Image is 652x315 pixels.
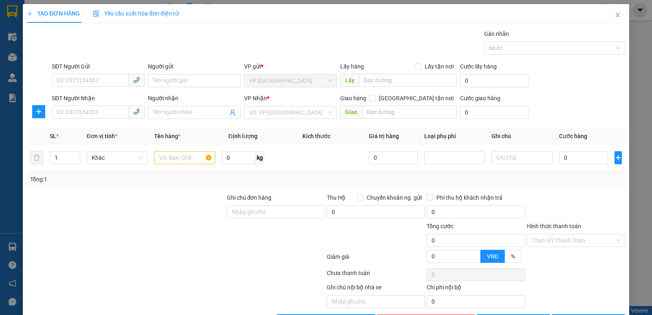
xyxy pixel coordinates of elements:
input: Ghi Chú [491,151,553,164]
span: plus [615,154,621,161]
span: Cước hàng [559,133,587,139]
span: Đơn vị tính [87,133,117,139]
th: Loại phụ phí [421,128,489,144]
div: VP gửi [244,62,337,71]
input: Nhập ghi chú [327,295,425,308]
input: Ghi chú đơn hàng [227,205,325,218]
span: Lấy hàng [340,63,364,70]
label: Ghi chú đơn hàng [227,194,272,201]
input: VD: Bàn, Ghế [154,151,215,164]
input: Cước lấy hàng [460,74,529,87]
input: 0 [369,151,418,164]
span: Chuyển khoản ng. gửi [363,193,425,202]
label: Gán nhãn [484,31,509,37]
span: Yêu cầu xuất hóa đơn điện tử [93,10,179,17]
button: plus [32,105,45,118]
button: delete [30,151,43,164]
div: SĐT Người Nhận [52,94,145,103]
span: VP Cầu Yên Xuân [249,75,332,87]
span: [GEOGRAPHIC_DATA] tận nơi [376,94,457,103]
div: SĐT Người Gửi [52,62,145,71]
span: plus [27,11,33,16]
span: Kích thước [302,133,330,139]
span: user-add [229,109,236,116]
label: Hình thức thanh toán [527,223,581,229]
span: % [511,253,515,260]
span: Tổng cước [427,223,454,229]
span: Giao hàng [340,95,366,101]
span: Lấy tận nơi [421,62,457,71]
span: Khác [92,152,143,164]
label: Cước giao hàng [460,95,500,101]
span: SL [50,133,56,139]
span: Định lượng [229,133,258,139]
div: Chi phí nội bộ [427,283,525,295]
div: Người gửi [148,62,241,71]
span: Giá trị hàng [369,133,399,139]
span: VP Nhận [244,95,267,101]
span: Tên hàng [154,133,181,139]
button: Close [606,4,629,27]
span: phone [133,77,140,83]
div: Chưa thanh toán [326,269,426,283]
input: Cước giao hàng [460,106,529,119]
span: TẠO ĐƠN HÀNG [27,10,80,17]
span: plus [33,108,45,115]
span: kg [256,151,264,164]
input: Dọc đường [362,106,457,119]
div: Ghi chú nội bộ nhà xe [327,283,425,295]
input: Dọc đường [359,74,457,87]
span: VND [487,253,498,260]
span: Phí thu hộ khách nhận trả [433,193,506,202]
span: Giao [340,106,362,119]
span: Lấy [340,74,359,87]
th: Ghi chú [488,128,556,144]
div: Người nhận [148,94,241,103]
span: phone [133,108,140,115]
div: Tổng: 1 [30,175,252,184]
button: plus [615,151,622,164]
span: close [615,12,621,18]
span: Thu Hộ [327,194,346,201]
label: Cước lấy hàng [460,63,497,70]
div: Giảm giá [326,252,426,267]
img: icon [93,11,99,17]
